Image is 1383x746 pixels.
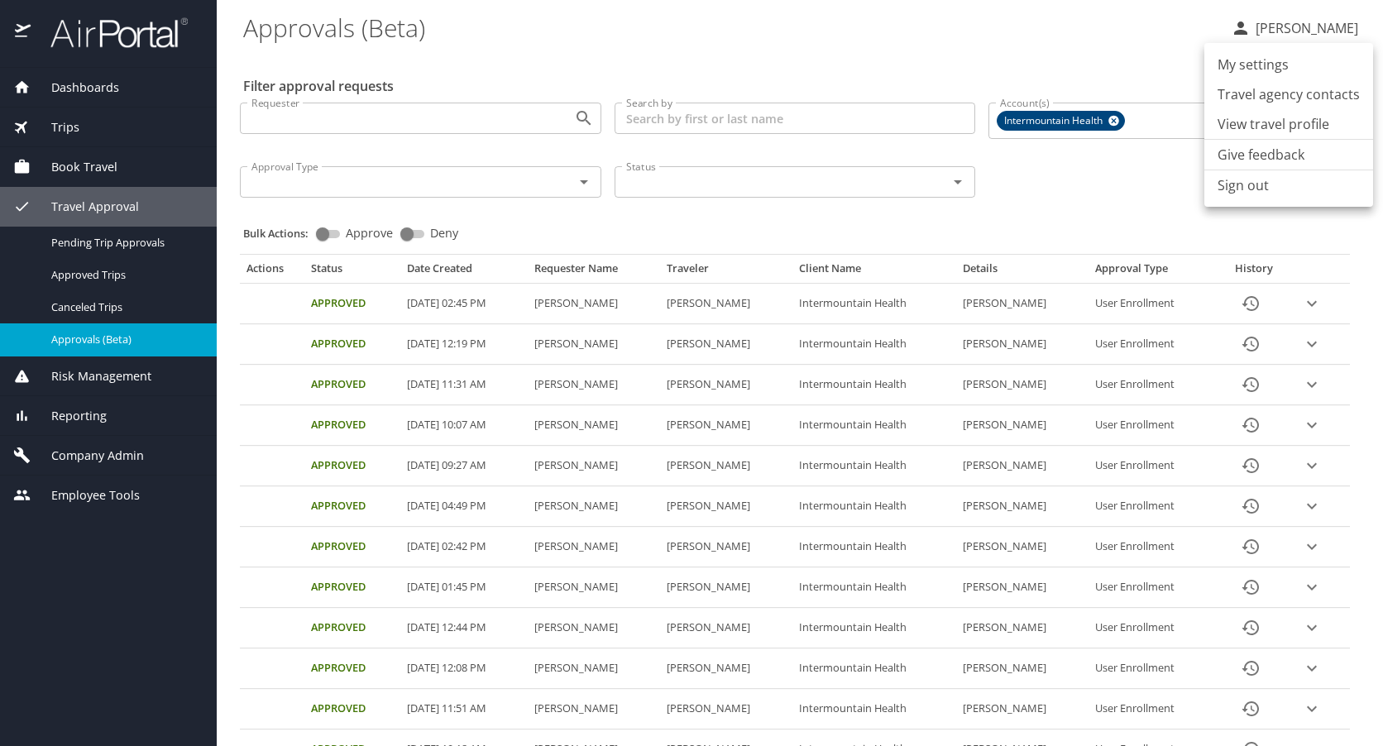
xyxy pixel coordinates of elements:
a: Travel agency contacts [1204,79,1373,109]
a: Give feedback [1218,145,1304,165]
a: View travel profile [1204,109,1373,139]
a: My settings [1204,50,1373,79]
li: Sign out [1204,170,1373,200]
